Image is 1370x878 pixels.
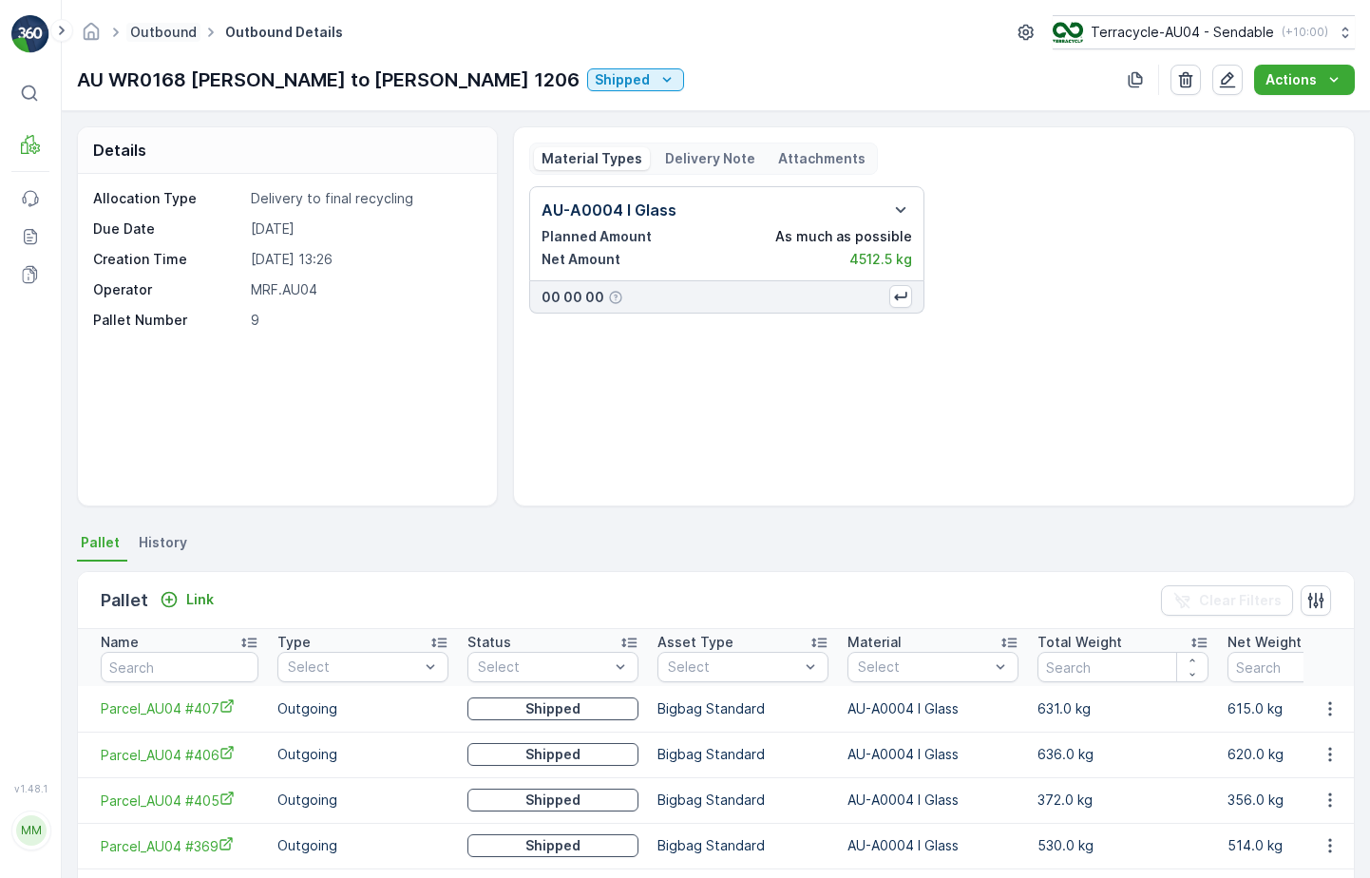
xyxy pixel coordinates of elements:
[1028,732,1218,777] td: 636.0 kg
[838,686,1028,732] td: AU-A0004 I Glass
[542,227,652,246] p: Planned Amount
[1199,591,1282,610] p: Clear Filters
[186,590,214,609] p: Link
[657,633,733,652] p: Asset Type
[467,834,638,857] button: Shipped
[668,658,799,677] p: Select
[775,227,912,246] p: As much as possible
[101,745,258,765] a: Parcel_AU04 #406
[858,658,989,677] p: Select
[1028,823,1218,868] td: 530.0 kg
[608,290,623,305] div: Help Tooltip Icon
[1028,686,1218,732] td: 631.0 kg
[251,280,477,299] p: MRF.AU04
[268,777,458,823] td: Outgoing
[93,219,243,239] p: Due Date
[648,732,838,777] td: Bigbag Standard
[478,658,609,677] p: Select
[467,743,638,766] button: Shipped
[139,533,187,552] span: History
[525,791,580,810] p: Shipped
[101,587,148,614] p: Pallet
[542,149,642,168] p: Material Types
[1265,70,1317,89] p: Actions
[130,24,197,40] a: Outbound
[16,815,47,846] div: MM
[1161,585,1293,616] button: Clear Filters
[11,15,49,53] img: logo
[648,777,838,823] td: Bigbag Standard
[838,732,1028,777] td: AU-A0004 I Glass
[93,139,146,162] p: Details
[101,836,258,856] a: Parcel_AU04 #369
[467,697,638,720] button: Shipped
[467,633,511,652] p: Status
[587,68,684,91] button: Shipped
[595,70,650,89] p: Shipped
[288,658,419,677] p: Select
[665,149,755,168] p: Delivery Note
[268,686,458,732] td: Outgoing
[93,311,243,330] p: Pallet Number
[1227,633,1302,652] p: Net Weight
[849,250,912,269] p: 4512.5 kg
[268,823,458,868] td: Outgoing
[1053,15,1355,49] button: Terracycle-AU04 - Sendable(+10:00)
[101,652,258,682] input: Search
[1254,65,1355,95] button: Actions
[542,199,676,221] p: AU-A0004 I Glass
[221,23,347,42] span: Outbound Details
[277,633,311,652] p: Type
[525,699,580,718] p: Shipped
[93,280,243,299] p: Operator
[251,219,477,239] p: [DATE]
[1282,25,1328,40] p: ( +10:00 )
[1091,23,1274,42] p: Terracycle-AU04 - Sendable
[11,798,49,863] button: MM
[1037,652,1208,682] input: Search
[251,311,477,330] p: 9
[152,588,221,611] button: Link
[1053,22,1083,43] img: terracycle_logo.png
[268,732,458,777] td: Outgoing
[648,823,838,868] td: Bigbag Standard
[648,686,838,732] td: Bigbag Standard
[1028,777,1218,823] td: 372.0 kg
[81,533,120,552] span: Pallet
[1037,633,1122,652] p: Total Weight
[11,783,49,794] span: v 1.48.1
[251,250,477,269] p: [DATE] 13:26
[542,288,604,307] p: 00 00 00
[93,189,243,208] p: Allocation Type
[101,698,258,718] a: Parcel_AU04 #407
[101,791,258,811] a: Parcel_AU04 #405
[467,789,638,811] button: Shipped
[101,633,139,652] p: Name
[847,633,902,652] p: Material
[93,250,243,269] p: Creation Time
[542,250,620,269] p: Net Amount
[77,66,580,94] p: AU WR0168 [PERSON_NAME] to [PERSON_NAME] 1206
[838,823,1028,868] td: AU-A0004 I Glass
[251,189,477,208] p: Delivery to final recycling
[525,745,580,764] p: Shipped
[778,149,866,168] p: Attachments
[81,29,102,45] a: Homepage
[838,777,1028,823] td: AU-A0004 I Glass
[525,836,580,855] p: Shipped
